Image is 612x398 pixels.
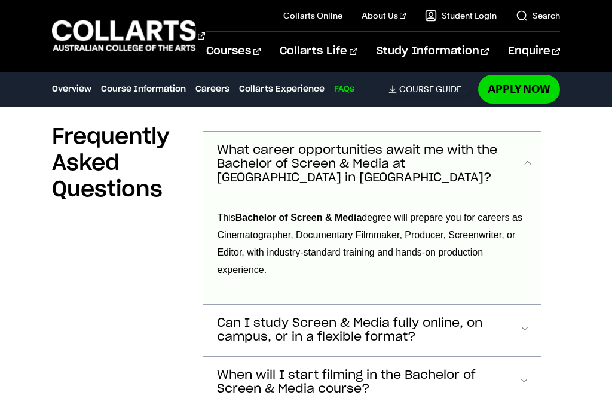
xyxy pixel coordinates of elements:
div: Go to homepage [52,19,176,53]
a: Course Information [101,83,186,96]
a: Collarts Experience [239,83,325,96]
a: Search [516,10,560,22]
a: Course Guide [388,84,471,95]
a: Student Login [425,10,497,22]
strong: Bachelor of Screen & Media [235,212,362,223]
a: About Us [362,10,406,22]
button: Can I study Screen & Media fully online, on campus, or in a flexible format? [203,305,541,356]
a: Courses [206,32,261,71]
a: FAQs [334,83,354,96]
a: Collarts Online [283,10,342,22]
button: What career opportunities await me with the Bachelor of Screen & Media at [GEOGRAPHIC_DATA] in [G... [203,132,541,197]
span: What career opportunities await me with the Bachelor of Screen & Media at [GEOGRAPHIC_DATA] in [G... [217,144,521,185]
a: Study Information [377,32,489,71]
a: Enquire [508,32,560,71]
span: Can I study Screen & Media fully online, on campus, or in a flexible format? [217,317,519,344]
span: This degree will prepare you for careers as Cinematographer, Documentary Filmmaker, Producer, Scr... [217,212,522,275]
a: Overview [52,83,91,96]
a: Apply Now [478,75,560,103]
a: Careers [195,83,229,96]
a: Collarts Life [280,32,357,71]
div: What career opportunities await me with the Bachelor of Screen & Media at [GEOGRAPHIC_DATA] in [G... [203,197,541,304]
h2: Frequently Asked Questions [52,124,183,203]
span: When will I start filming in the Bachelor of Screen & Media course? [217,369,518,396]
